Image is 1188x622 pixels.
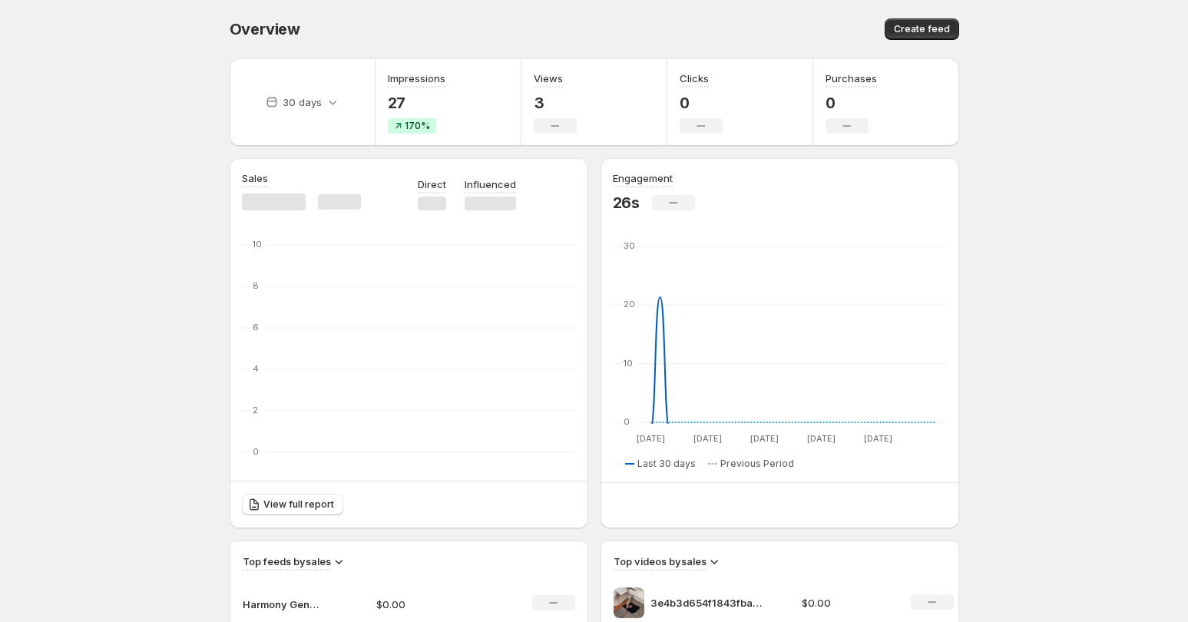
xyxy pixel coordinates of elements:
text: [DATE] [863,433,892,444]
span: 170% [405,120,430,132]
text: 20 [624,299,635,309]
h3: Sales [242,170,268,186]
h3: Engagement [613,170,673,186]
text: [DATE] [636,433,664,444]
h3: Clicks [680,71,709,86]
p: 26s [613,194,640,212]
h3: Purchases [826,71,877,86]
button: Create feed [885,18,959,40]
p: $0.00 [802,595,892,610]
span: Overview [230,20,300,38]
p: $0.00 [376,597,485,612]
img: 3e4b3d654f1843fba893eee7f3529de7 [614,587,644,618]
text: 2 [253,405,258,415]
h3: Impressions [388,71,445,86]
text: 10 [253,239,262,250]
text: 0 [624,416,630,427]
text: 4 [253,363,259,374]
p: 0 [826,94,877,112]
a: View full report [242,494,343,515]
span: View full report [263,498,334,511]
text: 10 [624,358,633,369]
text: 0 [253,446,259,457]
span: Previous Period [720,458,794,470]
h3: Top feeds by sales [243,554,331,569]
text: 8 [253,280,259,291]
span: Create feed [894,23,950,35]
p: 3 [534,94,577,112]
text: [DATE] [750,433,778,444]
p: 3e4b3d654f1843fba893eee7f3529de7 [650,595,766,610]
text: 6 [253,322,259,333]
text: [DATE] [693,433,721,444]
p: Harmony Generator [243,597,319,612]
p: 27 [388,94,445,112]
p: Direct [418,177,446,192]
text: 30 [624,240,635,251]
span: Last 30 days [637,458,696,470]
text: [DATE] [806,433,835,444]
h3: Top videos by sales [614,554,707,569]
p: 0 [680,94,723,112]
h3: Views [534,71,563,86]
p: 30 days [283,94,322,110]
p: Influenced [465,177,516,192]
